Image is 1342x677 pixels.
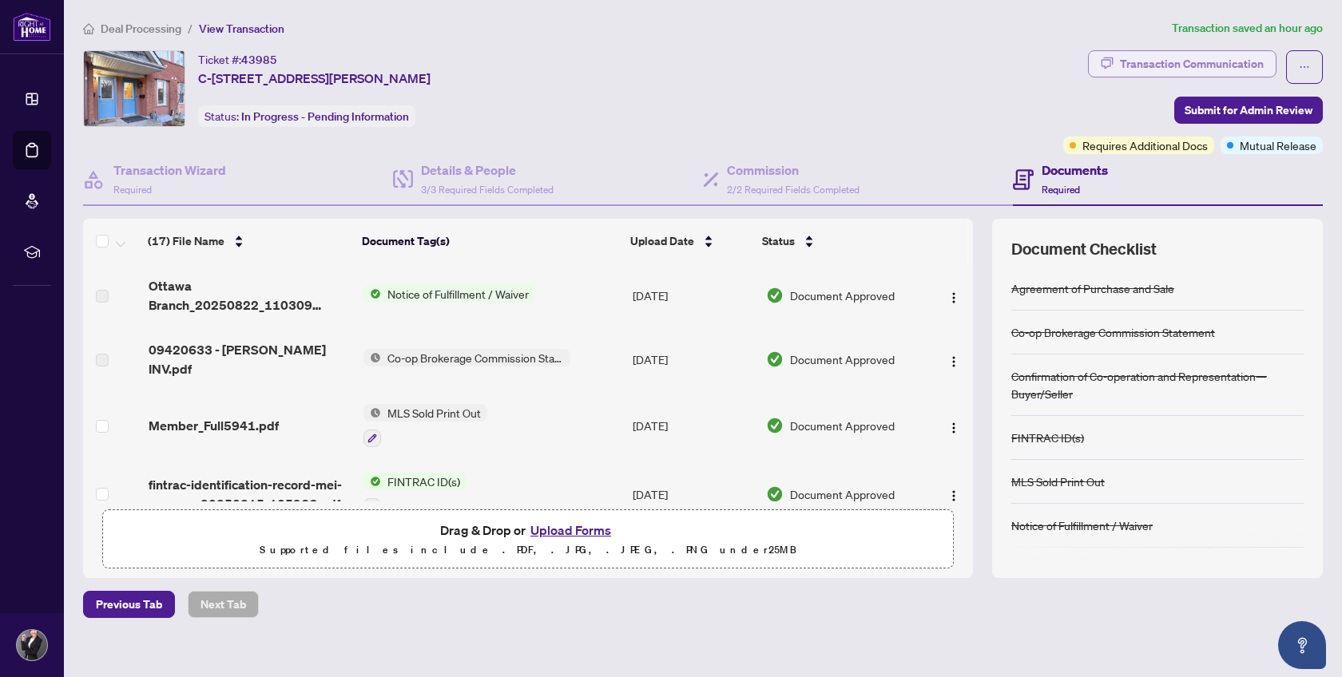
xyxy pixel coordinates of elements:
span: Deal Processing [101,22,181,36]
button: Status IconCo-op Brokerage Commission Statement [363,349,570,366]
button: Status IconMLS Sold Print Out [363,404,487,447]
span: Ottawa Branch_20250822_110309 EXECUTED.pdf [149,276,351,315]
div: Transaction Communication [1120,51,1264,77]
img: Status Icon [363,285,381,303]
th: (17) File Name [141,219,355,263]
img: Document Status [766,485,784,503]
div: Notice of Fulfillment / Waiver [1011,517,1153,534]
span: Mutual Release [1240,137,1316,154]
span: Co-op Brokerage Commission Statement [381,349,570,366]
span: 3/3 Required Fields Completed [421,184,554,196]
button: Transaction Communication [1088,50,1276,77]
span: Document Approved [790,350,895,368]
span: C-[STREET_ADDRESS][PERSON_NAME] [198,69,431,88]
img: Document Status [766,287,784,304]
span: View Transaction [199,22,284,36]
td: [DATE] [626,460,760,529]
button: Previous Tab [83,591,175,618]
th: Status [756,219,921,263]
div: Co-op Brokerage Commission Statement [1011,323,1215,341]
img: Document Status [766,350,784,368]
h4: Transaction Wizard [113,160,226,180]
span: 09420633 - [PERSON_NAME] INV.pdf [149,340,351,378]
img: IMG-X12175956_1.jpg [84,51,185,126]
span: Previous Tab [96,592,162,617]
div: Confirmation of Co-operation and Representation—Buyer/Seller [1011,367,1304,402]
h4: Documents [1042,160,1108,180]
span: Required [113,184,152,196]
span: Document Approved [790,485,895,503]
img: Status Icon [363,473,381,490]
img: Logo [947,291,960,304]
h4: Commission [727,160,860,180]
button: Logo [941,413,967,438]
span: 2/2 Required Fields Completed [727,184,860,196]
span: Notice of Fulfillment / Waiver [381,285,535,303]
span: FINTRAC ID(s) [381,473,467,490]
span: MLS Sold Print Out [381,404,487,422]
button: Open asap [1278,621,1326,669]
p: Supported files include .PDF, .JPG, .JPEG, .PNG under 25 MB [113,540,943,560]
button: Upload Forms [526,520,616,540]
th: Upload Date [624,219,756,263]
div: MLS Sold Print Out [1011,473,1105,490]
span: Upload Date [630,232,694,250]
img: logo [13,12,51,42]
button: Logo [941,346,967,372]
img: Profile Icon [17,630,47,660]
span: fintrac-identification-record-mei-n_a-guo-20250815-105936.pdf [149,475,351,513]
article: Transaction saved an hour ago [1172,19,1323,38]
div: Ticket #: [198,50,277,69]
h4: Details & People [421,160,554,180]
span: (17) File Name [148,232,224,250]
span: 43985 [241,53,277,67]
button: Status IconFINTRAC ID(s) [363,473,467,516]
span: Requires Additional Docs [1082,137,1208,154]
span: Document Checklist [1011,238,1157,260]
img: Logo [947,489,960,502]
span: Document Approved [790,417,895,434]
img: Logo [947,355,960,368]
button: Next Tab [188,591,259,618]
div: Agreement of Purchase and Sale [1011,279,1174,297]
li: / [188,19,193,38]
span: Drag & Drop orUpload FormsSupported files include .PDF, .JPG, .JPEG, .PNG under25MB [103,510,953,569]
td: [DATE] [626,263,760,327]
span: Status [762,232,795,250]
button: Logo [941,481,967,507]
button: Status IconNotice of Fulfillment / Waiver [363,285,535,303]
span: Required [1042,184,1080,196]
img: Document Status [766,417,784,434]
span: In Progress - Pending Information [241,109,409,124]
button: Submit for Admin Review [1174,97,1323,124]
button: Logo [941,283,967,308]
div: Status: [198,105,415,127]
span: home [83,23,94,34]
span: Submit for Admin Review [1185,97,1312,123]
img: Status Icon [363,349,381,366]
span: Document Approved [790,287,895,304]
div: FINTRAC ID(s) [1011,429,1084,446]
img: Status Icon [363,404,381,422]
td: [DATE] [626,327,760,391]
th: Document Tag(s) [355,219,623,263]
span: Member_Full5941.pdf [149,416,279,435]
img: Logo [947,422,960,434]
td: [DATE] [626,391,760,460]
span: ellipsis [1299,61,1310,73]
span: Drag & Drop or [440,520,616,540]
